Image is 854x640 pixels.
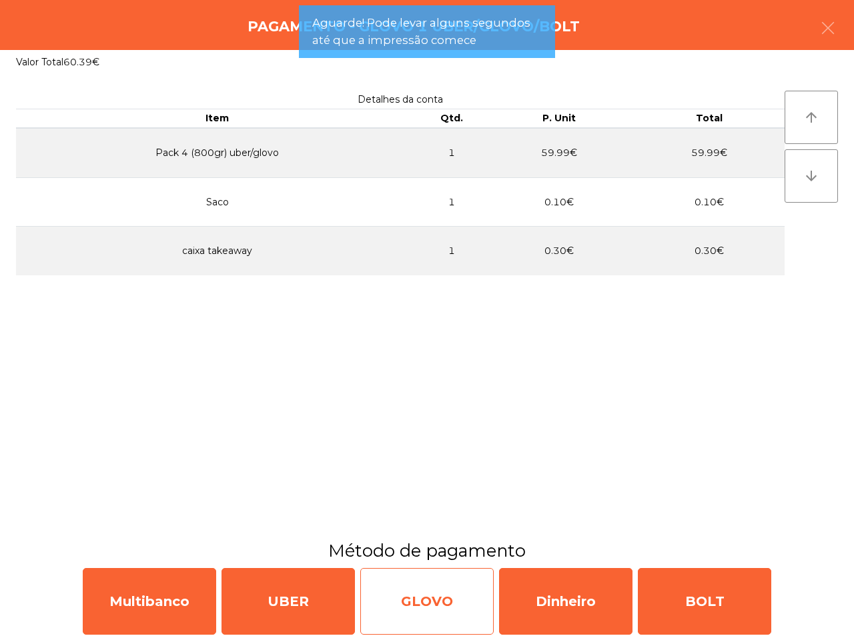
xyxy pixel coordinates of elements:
span: Aguarde! Pode levar alguns segundos até que a impressão comece [312,15,542,48]
td: 0.30€ [484,227,634,275]
i: arrow_downward [803,168,819,184]
h4: Pagamento - Glovo 1 Uber/Glovo/Bolt [248,17,580,37]
td: 0.10€ [484,177,634,227]
td: 59.99€ [634,128,785,178]
h3: Método de pagamento [10,539,844,563]
div: GLOVO [360,568,494,635]
td: Pack 4 (800gr) uber/glovo [16,128,418,178]
td: 0.30€ [634,227,785,275]
td: 1 [418,177,484,227]
i: arrow_upward [803,109,819,125]
span: Detalhes da conta [358,93,443,105]
td: Saco [16,177,418,227]
div: UBER [222,568,355,635]
td: caixa takeaway [16,227,418,275]
td: 0.10€ [634,177,785,227]
th: Item [16,109,418,128]
td: 1 [418,128,484,178]
th: P. Unit [484,109,634,128]
td: 1 [418,227,484,275]
button: arrow_downward [785,149,838,203]
td: 59.99€ [484,128,634,178]
th: Qtd. [418,109,484,128]
div: BOLT [638,568,771,635]
span: Valor Total [16,56,63,68]
div: Multibanco [83,568,216,635]
button: arrow_upward [785,91,838,144]
th: Total [634,109,785,128]
span: 60.39€ [63,56,99,68]
div: Dinheiro [499,568,632,635]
